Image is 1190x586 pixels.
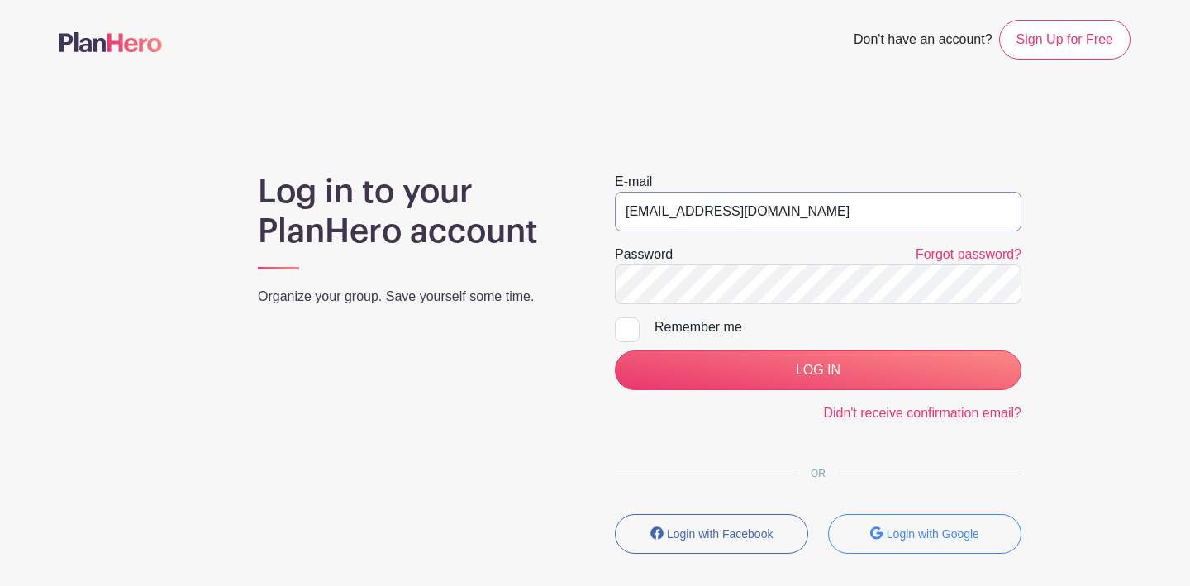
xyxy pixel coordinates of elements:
p: Organize your group. Save yourself some time. [258,287,575,307]
small: Login with Facebook [667,527,773,541]
h1: Log in to your PlanHero account [258,172,575,251]
div: Remember me [654,317,1021,337]
a: Forgot password? [916,247,1021,261]
button: Login with Google [828,514,1021,554]
a: Sign Up for Free [999,20,1130,60]
button: Login with Facebook [615,514,808,554]
input: LOG IN [615,350,1021,390]
a: Didn't receive confirmation email? [823,406,1021,420]
span: Don't have an account? [854,23,992,60]
small: Login with Google [887,527,979,541]
input: e.g. julie@eventco.com [615,192,1021,231]
label: E-mail [615,172,652,192]
label: Password [615,245,673,264]
img: logo-507f7623f17ff9eddc593b1ce0a138ce2505c220e1c5a4e2b4648c50719b7d32.svg [59,32,162,52]
span: OR [797,468,839,479]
